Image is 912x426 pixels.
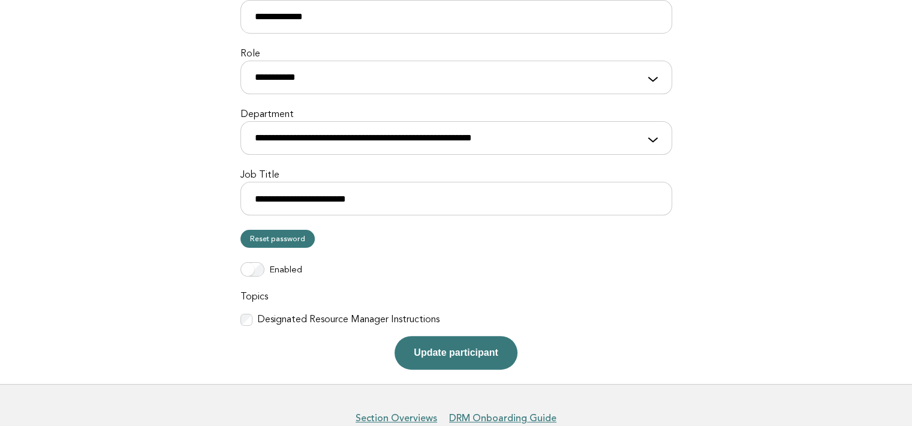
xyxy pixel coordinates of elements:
[240,291,672,304] label: Topics
[449,412,556,424] a: DRM Onboarding Guide
[257,314,440,326] label: Designated Resource Manager Instructions
[240,230,315,248] a: Reset password
[395,336,517,370] button: Update participant
[356,412,437,424] a: Section Overviews
[240,48,672,61] label: Role
[240,169,672,182] label: Job Title
[269,265,302,277] label: Enabled
[240,109,672,121] label: Department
